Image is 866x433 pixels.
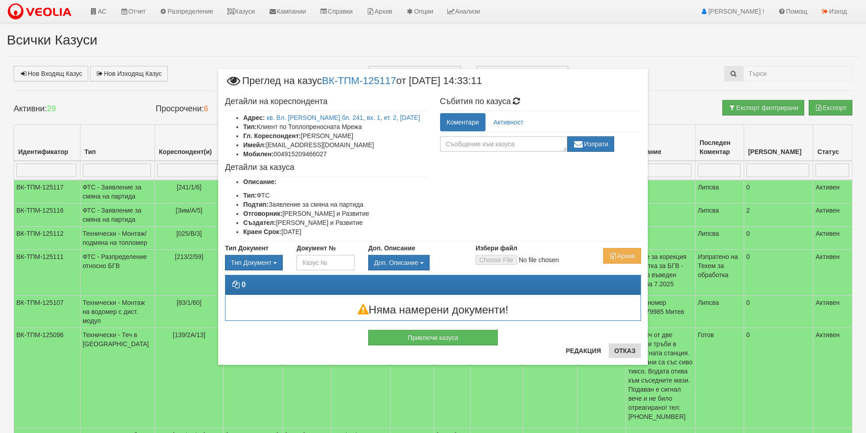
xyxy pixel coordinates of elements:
[243,131,426,140] li: [PERSON_NAME]
[225,97,426,106] h4: Детайли на кореспондента
[225,76,482,93] span: Преглед на казус от [DATE] 14:33:11
[225,255,283,270] button: Тип Документ
[225,304,641,316] h3: Няма намерени документи!
[241,281,245,289] strong: 0
[243,132,301,139] b: Гл. Кореспондент:
[243,228,281,235] b: Краен Срок:
[243,209,426,218] li: [PERSON_NAME] и Развитие
[603,248,641,264] button: Архив
[243,178,276,185] b: Описание:
[231,259,271,266] span: Тип Документ
[296,244,335,253] label: Документ №
[243,141,266,149] b: Имейл:
[243,140,426,149] li: [EMAIL_ADDRESS][DOMAIN_NAME]
[374,259,418,266] span: Доп. Описание
[368,244,415,253] label: Доп. Описание
[267,114,420,121] a: кв. Вл. [PERSON_NAME] бл. 241, вх. 1, ет. 2, [DATE]
[243,219,276,226] b: Създател:
[368,330,498,345] button: Приключи казуса
[225,163,426,172] h4: Детайли за казуса
[243,192,257,199] b: Тип:
[243,150,274,158] b: Мобилен:
[440,97,641,106] h4: Събития по казуса
[296,255,354,270] input: Казус №
[243,210,282,217] b: Отговорник:
[243,114,265,121] b: Адрес:
[476,244,517,253] label: Избери файл
[243,227,426,236] li: [DATE]
[243,218,426,227] li: [PERSON_NAME] и Развитие
[243,123,257,130] b: Тип:
[243,201,269,208] b: Подтип:
[609,343,641,358] button: Отказ
[560,343,606,358] button: Редакция
[243,191,426,200] li: ФТС
[225,244,269,253] label: Тип Документ
[368,255,462,270] div: Двоен клик, за изчистване на избраната стойност.
[486,113,530,131] a: Активност
[440,113,486,131] a: Коментари
[567,136,615,152] button: Изпрати
[368,255,430,270] button: Доп. Описание
[322,75,396,86] a: ВК-ТПМ-125117
[225,255,283,270] div: Двоен клик, за изчистване на избраната стойност.
[243,149,426,159] li: 004915209466027
[243,122,426,131] li: Клиент по Топлопреносната Мрежа
[243,200,426,209] li: Заявление за смяна на партида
